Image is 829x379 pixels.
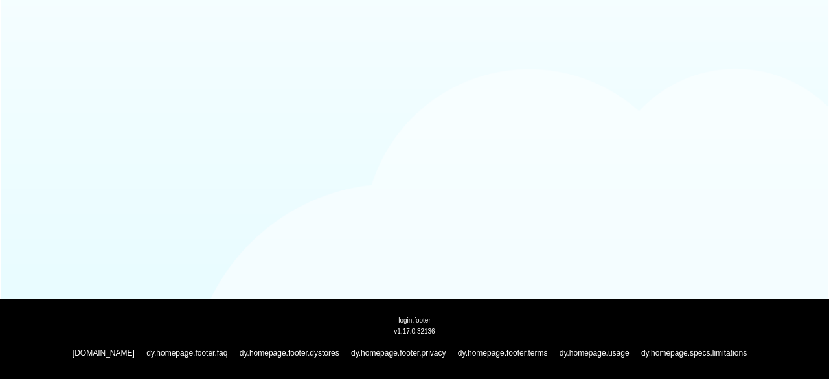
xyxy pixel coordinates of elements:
[394,327,435,335] span: v1.17.0.32136
[73,349,135,358] a: [DOMAIN_NAME]
[398,316,430,324] span: login.footer
[351,349,446,358] a: dy.homepage.footer.privacy
[458,349,548,358] a: dy.homepage.footer.terms
[641,349,747,358] a: dy.homepage.specs.limitations
[146,349,227,358] a: dy.homepage.footer.faq
[240,349,339,358] a: dy.homepage.footer.dystores
[560,349,630,358] a: dy.homepage.usage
